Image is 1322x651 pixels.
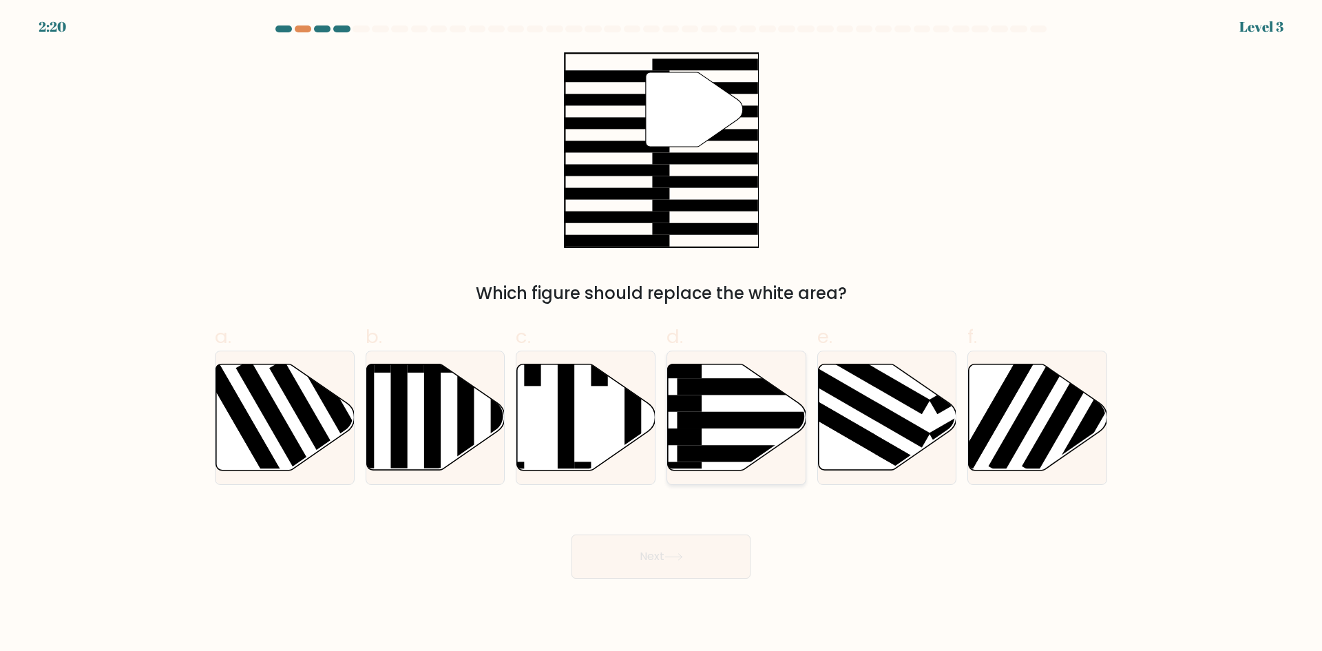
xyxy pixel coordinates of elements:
div: Which figure should replace the white area? [223,281,1099,306]
span: b. [366,323,382,350]
div: Level 3 [1239,17,1283,37]
span: f. [967,323,977,350]
span: d. [667,323,683,350]
span: e. [817,323,832,350]
span: c. [516,323,531,350]
span: a. [215,323,231,350]
button: Next [571,535,751,579]
div: 2:20 [39,17,66,37]
g: " [646,72,743,147]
